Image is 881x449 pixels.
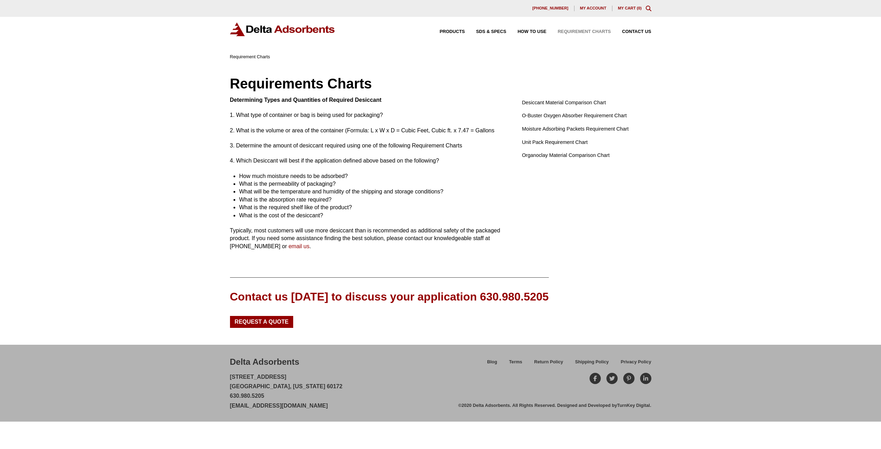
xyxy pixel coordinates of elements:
[230,54,270,59] span: Requirement Charts
[230,372,343,410] p: [STREET_ADDRESS] [GEOGRAPHIC_DATA], [US_STATE] 60172 630.980.5205
[230,111,505,119] p: 1. What type of container or bag is being used for packaging?
[522,152,610,159] a: Organoclay Material Comparison Chart
[618,6,642,10] a: My Cart (0)
[239,204,505,211] li: What is the required shelf like of the product?
[622,29,651,34] span: Contact Us
[465,29,506,34] a: SDS & SPECS
[476,29,506,34] span: SDS & SPECS
[506,29,546,34] a: How to Use
[230,97,382,103] strong: Determining Types and Quantities of Required Desiccant
[638,6,640,10] span: 0
[558,29,611,34] span: Requirement Charts
[518,29,546,34] span: How to Use
[646,6,651,11] div: Toggle Modal Content
[522,139,587,146] a: Unit Pack Requirement Chart
[621,360,651,364] span: Privacy Policy
[522,112,626,120] a: O-Buster Oxygen Absorber Requirement Chart
[230,77,651,91] h1: Requirements Charts
[239,180,505,188] li: What is the permeability of packaging?
[481,358,503,370] a: Blog
[235,319,289,325] span: Request a Quote
[230,356,300,368] div: Delta Adsorbents
[230,157,505,165] p: 4. Which Desiccant will best if the application defined above based on the following?
[230,316,294,328] a: Request a Quote
[503,358,528,370] a: Terms
[230,227,505,250] p: Typically, most customers will use more desiccant than is recommended as additional safety of the...
[522,125,629,133] a: Moisture Adsorbing Packets Requirement Chart
[230,289,549,305] div: Contact us [DATE] to discuss your application 630.980.5205
[239,212,505,219] li: What is the cost of the desiccant?
[580,6,606,10] span: My account
[574,6,612,11] a: My account
[230,403,328,409] a: [EMAIL_ADDRESS][DOMAIN_NAME]
[546,29,611,34] a: Requirement Charts
[527,6,574,11] a: [PHONE_NUMBER]
[230,22,335,36] img: Delta Adsorbents
[289,243,310,249] a: email us
[615,358,651,370] a: Privacy Policy
[569,358,615,370] a: Shipping Policy
[239,188,505,196] li: What will be the temperature and humidity of the shipping and storage conditions?
[509,360,522,364] span: Terms
[487,360,497,364] span: Blog
[230,127,505,134] p: 2. What is the volume or area of the container (Formula: L x W x D = Cubic Feet, Cubic ft. x 7.47...
[532,6,568,10] span: [PHONE_NUMBER]
[239,172,505,180] li: How much moisture needs to be adsorbed?
[458,402,651,409] div: ©2020 Delta Adsorbents. All Rights Reserved. Designed and Developed by .
[230,142,505,150] p: 3. Determine the amount of desiccant required using one of the following Requirement Charts
[428,29,465,34] a: Products
[522,99,606,107] a: Desiccant Material Comparison Chart
[528,358,569,370] a: Return Policy
[440,29,465,34] span: Products
[239,196,505,204] li: What is the absorption rate required?
[575,360,609,364] span: Shipping Policy
[534,360,563,364] span: Return Policy
[617,403,650,408] a: TurnKey Digital
[611,29,651,34] a: Contact Us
